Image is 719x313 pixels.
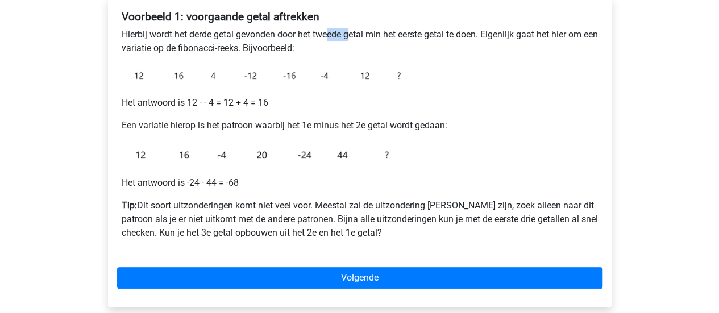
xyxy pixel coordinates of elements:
img: Exceptions_example1_2.png [122,141,406,167]
p: Het antwoord is -24 - 44 = -68 [122,176,598,190]
b: Voorbeeld 1: voorgaande getal aftrekken [122,10,319,23]
img: Exceptions_example_1.png [122,64,406,87]
p: Het antwoord is 12 - - 4 = 12 + 4 = 16 [122,96,598,110]
a: Volgende [117,267,602,289]
p: Een variatie hierop is het patroon waarbij het 1e minus het 2e getal wordt gedaan: [122,119,598,132]
p: Dit soort uitzonderingen komt niet veel voor. Meestal zal de uitzondering [PERSON_NAME] zijn, zoe... [122,199,598,240]
b: Tip: [122,200,137,211]
p: Hierbij wordt het derde getal gevonden door het tweede getal min het eerste getal te doen. Eigenl... [122,28,598,55]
